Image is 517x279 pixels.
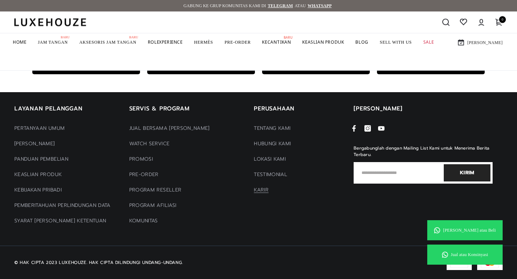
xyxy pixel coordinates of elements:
a: Panduan Pembelian [14,154,68,164]
span: Baru [127,34,140,41]
a: Wishlist [460,19,467,26]
a: Cart [495,19,503,26]
a: Program Afiliasi [129,200,177,211]
a: HERMÈS [188,33,219,52]
a: Whatsapp [308,3,334,9]
h2: Perusahaan [254,105,343,113]
a: [PERSON_NAME] [457,39,503,46]
span: JAM TANGAN [38,40,68,45]
a: Search [442,19,450,26]
span: Baru [59,34,72,41]
a: ROLEXPERIENCE [142,33,188,52]
span: KEASLIAN PRODUK [302,39,344,45]
a: Promosi [129,154,153,164]
span: Kebijakan Pribadi [14,186,62,194]
span: Lokasi Kami [254,155,286,163]
span: HOME [13,39,26,45]
a: PRE-ORDER [219,33,256,52]
a: Telegram [268,3,295,9]
span: Pre-Order [129,171,159,178]
a: Kebijakan Pribadi [14,185,62,195]
a: SALE [418,33,439,51]
span: Pertanyaan Umum [14,124,65,132]
a: KECANTIKANBaru [256,33,297,52]
span: KECANTIKAN [262,39,291,45]
a: JAM TANGAN Baru [32,33,74,52]
a: Lokasi Kami [254,154,286,164]
span: Program Afiliasi [129,202,177,209]
span: PRE-ORDER [224,40,251,45]
a: Keaslian Produk [14,170,62,180]
span: [PERSON_NAME] [14,140,55,147]
span: HERMÈS [194,40,213,45]
a: Tentang kami [254,123,290,133]
span: Keaslian Produk [14,171,62,178]
a: Testimonial [254,170,287,180]
span: Komunitas [129,217,158,224]
span: Watch Service [129,140,170,147]
a: SELL WITH US [374,33,418,52]
a: Pertanyaan Umum [14,123,65,133]
span: ROLEXPERIENCE [148,39,183,45]
span: Baru [281,34,295,41]
span: Promosi [129,155,153,163]
a: Komunitas [129,216,158,226]
span: Hubungi kami [254,140,291,147]
span: Syarat [PERSON_NAME] Ketentuan [14,217,106,224]
a: Karir [254,185,269,195]
span: BLOG [355,39,368,45]
a: Jual Bersama [PERSON_NAME] [129,123,210,133]
h2: Layanan Pelanggan [14,105,118,113]
summary: Cari [442,19,450,26]
span: Tentang kami [254,124,290,132]
h2: Servis & Program [129,105,243,113]
a: [PERSON_NAME] atau Beli [427,220,503,240]
a: KEASLIAN PRODUK [297,33,350,52]
span: SELL WITH US [380,40,412,45]
a: AKSESORIS JAM TANGAN Baru [74,33,142,52]
a: [PERSON_NAME] [14,139,55,149]
a: Watch Service [129,139,170,149]
a: Jual atau Konsinyasi [427,245,503,265]
span: Program Reseller [129,186,182,194]
div: Bergabunglah dengan Mailing List Kami untuk Menerima Berita Terbaru. [354,145,493,158]
a: Hubungi kami [254,139,291,149]
button: Kirim [444,164,490,181]
span: Panduan Pembelian [14,155,68,163]
small: © HAK CIPTA 2023 LUXEHOUZE. HAK CIPTA DILINDUNGI UNDANG-UNDANG. [14,259,183,266]
div: GABUNG KE GRUP KOMUNITAS KAMI DI atau [34,1,483,11]
a: Program Reseller [129,185,182,195]
h2: [PERSON_NAME] [354,105,493,113]
span: Pemberitahuan Perlindungan Data [14,202,111,209]
span: Testimonial [254,171,287,178]
span: AKSESORIS JAM TANGAN [79,40,136,45]
span: Karir [254,186,269,194]
a: BLOG [350,33,374,52]
span: Jual Bersama [PERSON_NAME] [129,124,210,132]
p: Jual atau Konsinyasi [451,251,488,258]
a: Syarat [PERSON_NAME] Ketentuan [14,216,106,226]
a: Pre-Order [129,170,159,180]
span: 0 [499,16,506,23]
span: SALE [423,39,434,45]
p: [PERSON_NAME] atau Beli [443,227,496,233]
a: HOME [7,33,32,52]
a: Pemberitahuan Perlindungan Data [14,200,111,211]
